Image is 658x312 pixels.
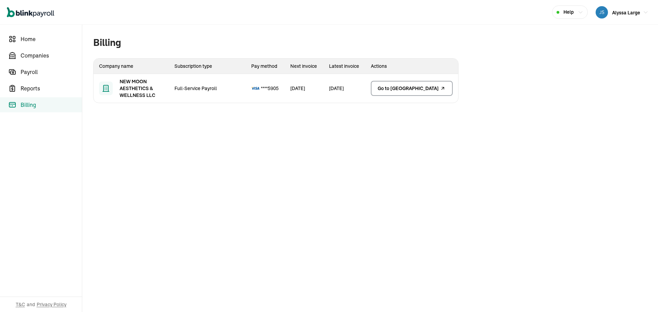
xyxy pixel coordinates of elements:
[365,59,458,74] th: Actions
[21,84,82,92] span: Reports
[120,78,163,99] span: NEW MOON AESTHETICS & WELLNESS LLC
[94,59,169,74] th: Company name
[93,36,459,50] h1: Billing
[246,59,285,74] th: Pay method
[612,10,640,16] span: Alyssa Large
[285,59,323,74] th: Next invoice
[169,59,246,74] th: Subscription type
[37,301,66,308] span: Privacy Policy
[251,86,259,91] img: Visa Card
[7,2,54,22] nav: Global
[593,5,651,20] button: Alyssa Large
[552,5,588,19] button: Help
[27,301,35,308] span: and
[169,74,246,103] td: Full-Service Payroll
[21,35,82,43] span: Home
[16,301,25,308] span: T&C
[563,9,574,16] span: Help
[324,74,365,103] td: [DATE]
[371,81,453,96] a: Go to [GEOGRAPHIC_DATA]
[285,74,323,103] td: [DATE]
[544,238,658,312] iframe: Chat Widget
[21,68,82,76] span: Payroll
[21,51,82,60] span: Companies
[378,85,439,92] span: Go to [GEOGRAPHIC_DATA]
[21,101,82,109] span: Billing
[324,59,365,74] th: Latest invoice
